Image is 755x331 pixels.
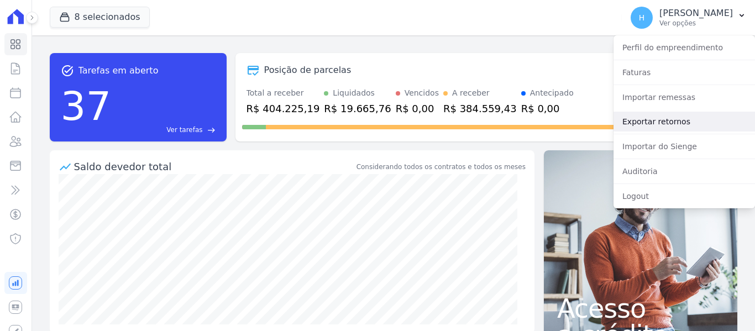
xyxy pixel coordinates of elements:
[356,162,526,172] div: Considerando todos os contratos e todos os meses
[530,87,574,99] div: Antecipado
[452,87,490,99] div: A receber
[50,7,150,28] button: 8 selecionados
[557,295,724,322] span: Acesso
[614,87,755,107] a: Importar remessas
[405,87,439,99] div: Vencidos
[614,186,755,206] a: Logout
[324,101,391,116] div: R$ 19.665,76
[74,159,354,174] div: Saldo devedor total
[622,2,755,33] button: H [PERSON_NAME] Ver opções
[614,62,755,82] a: Faturas
[614,136,755,156] a: Importar do Sienge
[264,64,352,77] div: Posição de parcelas
[396,101,439,116] div: R$ 0,00
[443,101,517,116] div: R$ 384.559,43
[207,126,216,134] span: east
[521,101,574,116] div: R$ 0,00
[614,161,755,181] a: Auditoria
[166,125,202,135] span: Ver tarefas
[247,101,320,116] div: R$ 404.225,19
[614,112,755,132] a: Exportar retornos
[639,14,645,22] span: H
[61,64,74,77] span: task_alt
[333,87,375,99] div: Liquidados
[61,77,112,135] div: 37
[614,38,755,57] a: Perfil do empreendimento
[78,64,159,77] span: Tarefas em aberto
[659,19,733,28] p: Ver opções
[247,87,320,99] div: Total a receber
[659,8,733,19] p: [PERSON_NAME]
[116,125,215,135] a: Ver tarefas east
